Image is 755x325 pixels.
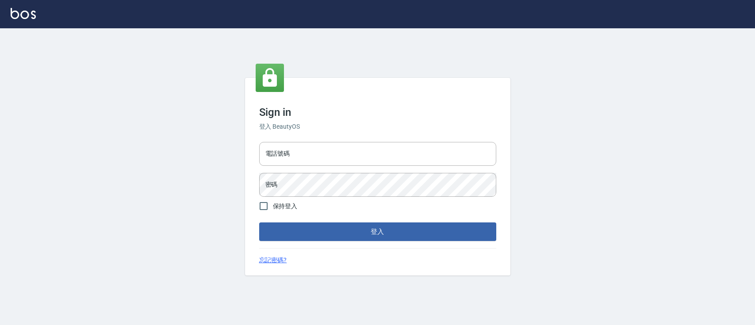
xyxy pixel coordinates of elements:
span: 保持登入 [273,202,298,211]
h6: 登入 BeautyOS [259,122,496,131]
button: 登入 [259,222,496,241]
h3: Sign in [259,106,496,119]
img: Logo [11,8,36,19]
a: 忘記密碼? [259,256,287,265]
